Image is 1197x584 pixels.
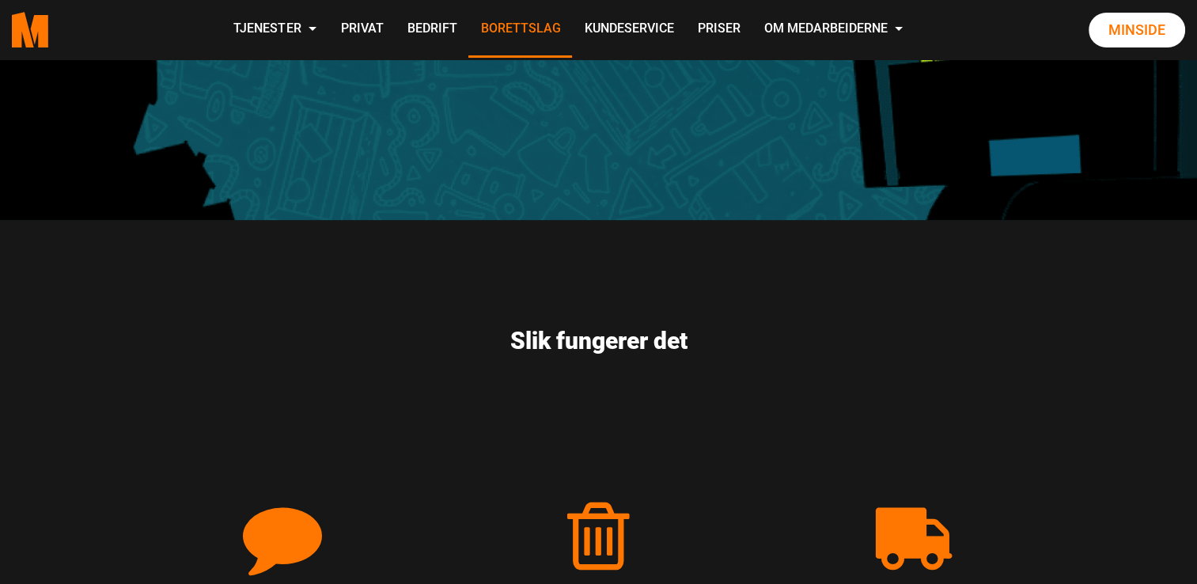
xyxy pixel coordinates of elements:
i: 3. [876,496,955,575]
a: Privat [328,2,395,58]
i: 1. [243,496,322,575]
i: 2. [567,496,630,575]
a: Priser [685,2,752,58]
a: Minside [1089,13,1185,47]
a: Borettslag [468,2,572,58]
a: Kundeservice [572,2,685,58]
a: Om Medarbeiderne [752,2,915,58]
a: Tjenester [222,2,328,58]
a: Bedrift [395,2,468,58]
h3: Slik fungerer det [136,327,1062,355]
